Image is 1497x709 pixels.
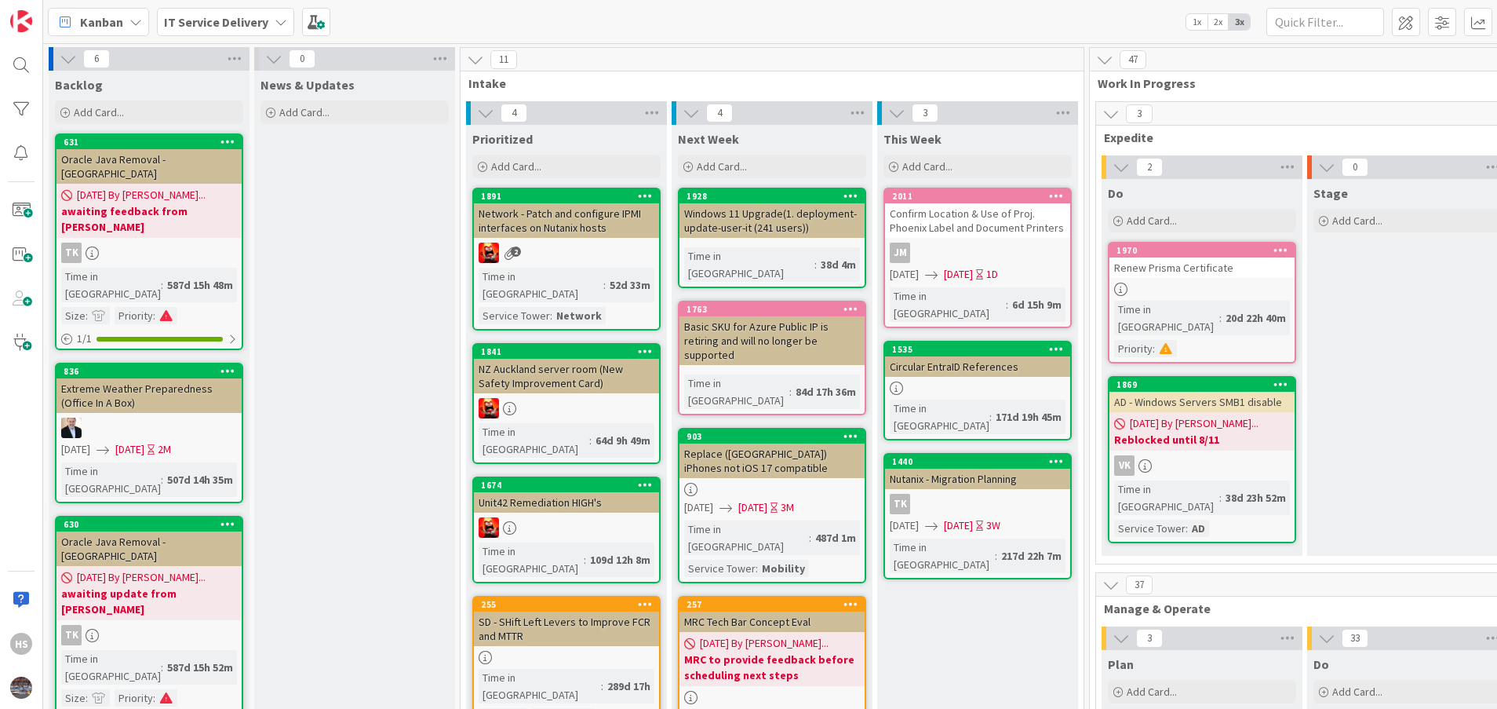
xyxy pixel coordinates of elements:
[1222,489,1290,506] div: 38d 23h 52m
[687,431,865,442] div: 903
[61,625,82,645] div: TK
[700,635,829,652] span: [DATE] By [PERSON_NAME]...
[10,10,32,32] img: Visit kanbanzone.com
[77,187,206,203] span: [DATE] By [PERSON_NAME]...
[687,304,865,315] div: 1763
[890,539,995,573] div: Time in [GEOGRAPHIC_DATA]
[161,659,163,676] span: :
[61,689,86,707] div: Size
[883,131,942,147] span: This Week
[890,517,919,534] span: [DATE]
[1136,629,1163,648] span: 3
[1116,245,1295,256] div: 1970
[814,256,817,273] span: :
[56,243,242,263] div: TK
[592,432,654,449] div: 64d 9h 49m
[678,131,739,147] span: Next Week
[684,375,789,409] div: Time in [GEOGRAPHIC_DATA]
[684,652,860,683] b: MRC to provide feedback before scheduling next steps
[472,131,533,147] span: Prioritized
[474,345,659,393] div: 1841NZ Auckland server room (New Safety Improvement Card)
[260,77,355,93] span: News & Updates
[474,492,659,513] div: Unit42 Remediation HIGH's
[1136,158,1163,177] span: 2
[1114,432,1290,448] b: Reblocked until 8/11
[55,77,103,93] span: Backlog
[474,189,659,238] div: 1891Network - Patch and configure IPMI interfaces on Nutanix hosts
[883,188,1072,328] a: 2011Confirm Location & Use of Proj. Phoenix Label and Document PrintersJM[DATE][DATE]1DTime in [G...
[885,189,1070,203] div: 2011
[474,517,659,538] div: VN
[687,599,865,610] div: 257
[474,398,659,418] div: VN
[479,243,499,263] img: VN
[55,363,243,503] a: 836Extreme Weather Preparedness (Office In A Box)HO[DATE][DATE]2MTime in [GEOGRAPHIC_DATA]:507d 1...
[902,159,952,174] span: Add Card...
[80,13,123,31] span: Kanban
[56,378,242,413] div: Extreme Weather Preparedness (Office In A Box)
[481,191,659,202] div: 1891
[1114,520,1186,537] div: Service Tower
[603,276,606,294] span: :
[153,689,155,707] span: :
[1127,214,1177,228] span: Add Card...
[61,418,82,438] img: HO
[684,247,814,282] div: Time in [GEOGRAPHIC_DATA]
[479,517,499,538] img: VN
[56,135,242,184] div: 631Oracle Java Removal - [GEOGRAPHIC_DATA]
[789,383,792,400] span: :
[1342,158,1368,177] span: 0
[944,266,973,283] span: [DATE]
[1186,520,1188,537] span: :
[61,441,90,458] span: [DATE]
[1127,685,1177,699] span: Add Card...
[1219,309,1222,327] span: :
[56,418,242,438] div: HO
[1109,378,1295,412] div: 1869AD - Windows Servers SMB1 disable
[161,276,163,294] span: :
[163,659,237,676] div: 587d 15h 52m
[792,383,860,400] div: 84d 17h 36m
[601,678,603,695] span: :
[697,159,747,174] span: Add Card...
[684,499,713,516] span: [DATE]
[684,521,809,555] div: Time in [GEOGRAPHIC_DATA]
[679,612,865,632] div: MRC Tech Bar Concept Eval
[474,345,659,359] div: 1841
[474,478,659,492] div: 1674
[479,669,601,704] div: Time in [GEOGRAPHIC_DATA]
[756,560,758,577] span: :
[1108,376,1296,543] a: 1869AD - Windows Servers SMB1 disable[DATE] By [PERSON_NAME]...Reblocked until 8/11VKTime in [GEO...
[56,364,242,413] div: 836Extreme Weather Preparedness (Office In A Box)
[1108,185,1124,201] span: Do
[472,343,661,464] a: 1841NZ Auckland server room (New Safety Improvement Card)VNTime in [GEOGRAPHIC_DATA]:64d 9h 49m
[679,189,865,203] div: 1928
[56,517,242,532] div: 630
[474,359,659,393] div: NZ Auckland server room (New Safety Improvement Card)
[1186,14,1207,30] span: 1x
[161,471,163,488] span: :
[550,307,552,324] span: :
[885,356,1070,377] div: Circular EntraID References
[885,455,1070,469] div: 1440
[1109,455,1295,476] div: VK
[479,543,584,577] div: Time in [GEOGRAPHIC_DATA]
[86,307,88,324] span: :
[1153,340,1155,357] span: :
[56,149,242,184] div: Oracle Java Removal - [GEOGRAPHIC_DATA]
[64,519,242,530] div: 630
[986,517,1000,534] div: 3W
[1313,185,1348,201] span: Stage
[474,189,659,203] div: 1891
[892,191,1070,202] div: 2011
[163,276,237,294] div: 587d 15h 48m
[883,453,1072,579] a: 1440Nutanix - Migration PlanningTK[DATE][DATE]3WTime in [GEOGRAPHIC_DATA]:217d 22h 7m
[885,494,1070,514] div: TK
[56,135,242,149] div: 631
[1266,8,1384,36] input: Quick Filter...
[83,49,110,68] span: 6
[1229,14,1250,30] span: 3x
[1109,378,1295,392] div: 1869
[679,189,865,238] div: 1928Windows 11 Upgrade(1. deployment-update-user-it (241 users))
[1109,258,1295,278] div: Renew Prisma Certificate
